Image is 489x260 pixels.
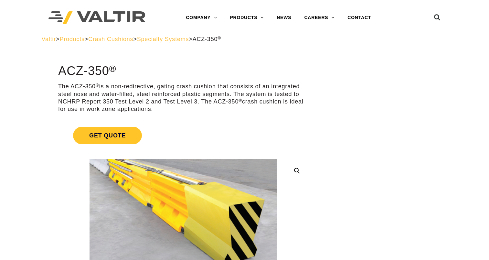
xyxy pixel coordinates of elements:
h1: ACZ-350 [58,64,309,78]
a: PRODUCTS [223,11,270,24]
span: ACZ-350 [193,36,221,42]
a: Valtir [42,36,56,42]
a: CONTACT [341,11,377,24]
a: COMPANY [179,11,223,24]
a: NEWS [270,11,298,24]
a: CAREERS [298,11,341,24]
a: Products [59,36,84,42]
sup: ® [239,98,242,103]
a: Specialty Systems [137,36,189,42]
p: The ACZ-350 is a non-redirective, gating crash cushion that consists of an integrated steel nose ... [58,83,309,113]
div: > > > > [42,36,448,43]
a: Crash Cushions [88,36,133,42]
a: Get Quote [58,119,309,152]
span: Get Quote [73,127,142,144]
sup: ® [218,36,221,40]
sup: ® [96,83,99,88]
img: Valtir [48,11,145,25]
sup: ® [109,63,116,74]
